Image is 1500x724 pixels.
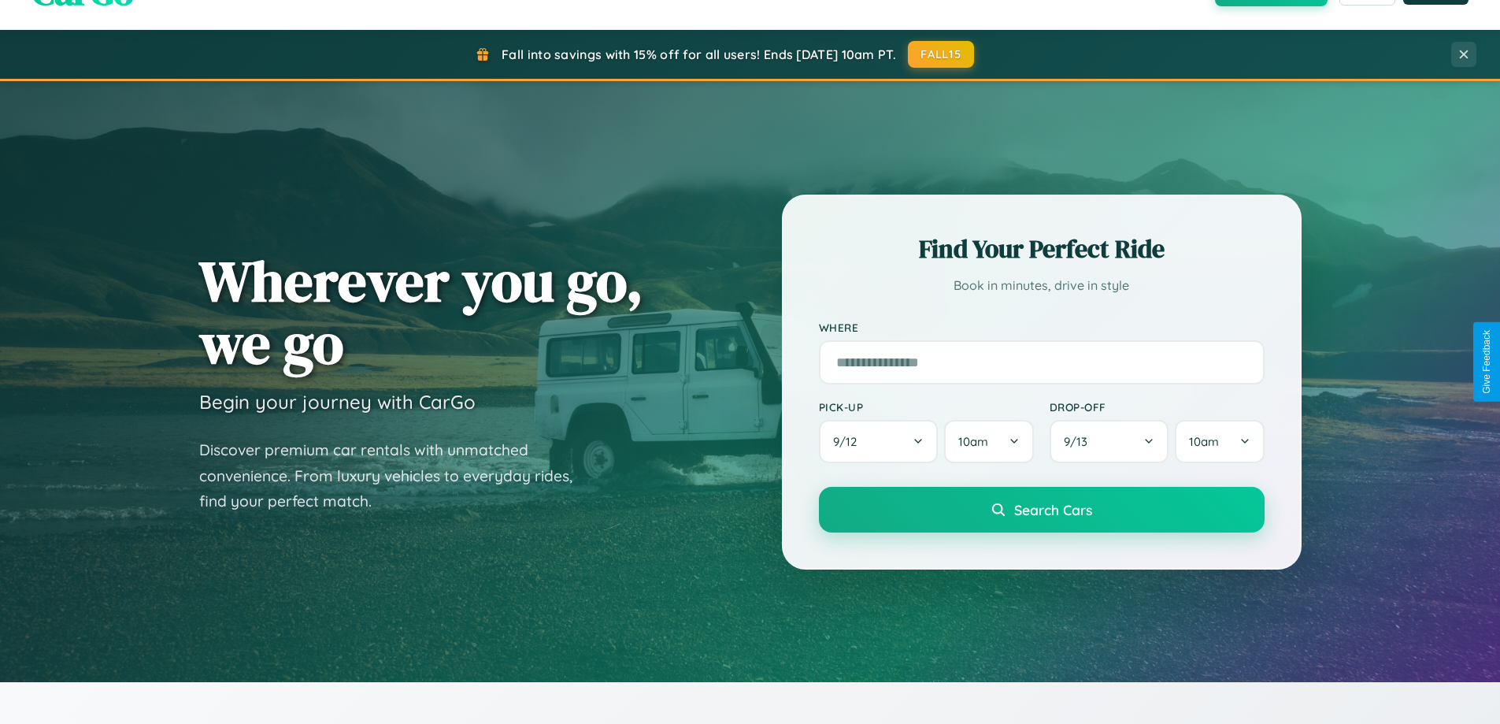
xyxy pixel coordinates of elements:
p: Discover premium car rentals with unmatched convenience. From luxury vehicles to everyday rides, ... [199,437,593,514]
h3: Begin your journey with CarGo [199,390,476,414]
span: 10am [1189,434,1219,449]
button: 9/12 [819,420,939,463]
span: Search Cars [1014,501,1092,518]
label: Drop-off [1050,400,1265,414]
span: 9 / 12 [833,434,865,449]
button: 10am [1175,420,1264,463]
div: Give Feedback [1481,330,1492,394]
span: 10am [958,434,988,449]
button: 10am [944,420,1033,463]
span: Fall into savings with 15% off for all users! Ends [DATE] 10am PT. [502,46,896,62]
h2: Find Your Perfect Ride [819,232,1265,266]
button: Search Cars [819,487,1265,533]
button: 9/13 [1050,420,1169,463]
h1: Wherever you go, we go [199,250,643,374]
label: Where [819,321,1265,334]
button: FALL15 [908,41,974,68]
p: Book in minutes, drive in style [819,274,1265,297]
span: 9 / 13 [1064,434,1095,449]
label: Pick-up [819,400,1034,414]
